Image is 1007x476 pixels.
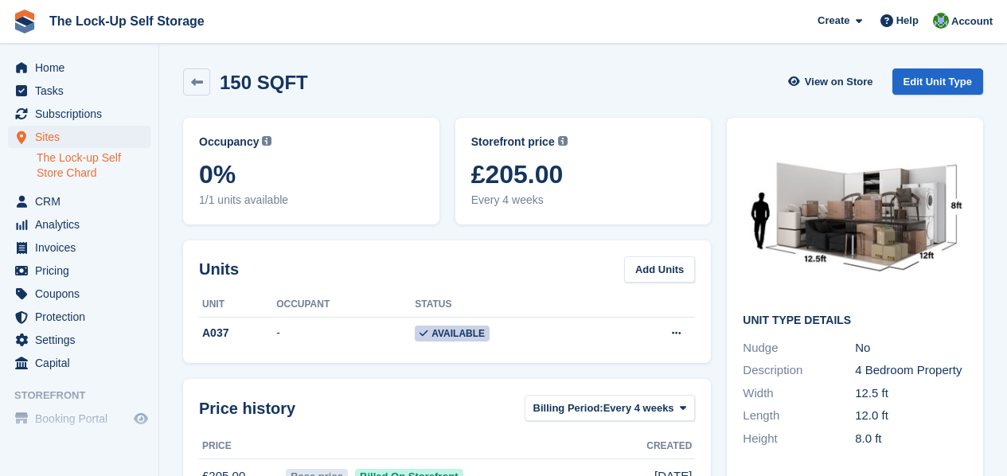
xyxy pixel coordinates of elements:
td: - [276,317,415,350]
span: Tasks [35,80,131,102]
h2: Unit Type details [743,314,967,327]
span: Settings [35,329,131,351]
div: Nudge [743,339,855,357]
span: Analytics [35,213,131,236]
div: A037 [199,325,276,341]
a: The Lock-Up Self Storage [43,8,211,34]
th: Occupant [276,292,415,318]
span: Sites [35,126,131,148]
span: Every 4 weeks [471,192,696,209]
a: Add Units [624,256,695,283]
div: 12.0 ft [855,407,967,425]
a: menu [8,259,150,282]
a: menu [8,352,150,374]
span: Home [35,57,131,79]
a: menu [8,408,150,430]
th: Status [415,292,608,318]
span: Coupons [35,283,131,305]
span: Account [951,14,993,29]
a: menu [8,329,150,351]
span: CRM [35,190,131,213]
span: Subscriptions [35,103,131,125]
span: Booking Portal [35,408,131,430]
span: Billing Period: [533,400,603,416]
div: 8.0 ft [855,430,967,448]
a: menu [8,306,150,328]
span: Invoices [35,236,131,259]
img: 150.jpg [743,134,967,302]
div: Length [743,407,855,425]
span: Available [415,326,490,341]
a: menu [8,57,150,79]
div: Height [743,430,855,448]
th: Unit [199,292,276,318]
img: icon-info-grey-7440780725fd019a000dd9b08b2336e03edf1995a4989e88bcd33f0948082b44.svg [558,136,568,146]
span: Price history [199,396,295,420]
a: The Lock-up Self Store Chard [37,150,150,181]
div: Description [743,361,855,380]
a: Preview store [131,409,150,428]
span: View on Store [805,74,873,90]
span: Occupancy [199,134,259,150]
div: Width [743,384,855,403]
div: 12.5 ft [855,384,967,403]
a: menu [8,103,150,125]
a: menu [8,80,150,102]
span: £205.00 [471,160,696,189]
th: Price [199,434,283,459]
img: stora-icon-8386f47178a22dfd0bd8f6a31ec36ba5ce8667c1dd55bd0f319d3a0aa187defe.svg [13,10,37,33]
h2: 150 SQFT [220,72,308,93]
div: No [855,339,967,357]
span: Help [896,13,919,29]
span: Every 4 weeks [603,400,674,416]
img: icon-info-grey-7440780725fd019a000dd9b08b2336e03edf1995a4989e88bcd33f0948082b44.svg [262,136,271,146]
span: Storefront [14,388,158,404]
span: 0% [199,160,423,189]
span: 1/1 units available [199,192,423,209]
a: Edit Unit Type [892,68,983,95]
a: menu [8,213,150,236]
a: menu [8,190,150,213]
span: Protection [35,306,131,328]
a: menu [8,236,150,259]
a: View on Store [786,68,880,95]
button: Billing Period: Every 4 weeks [525,395,696,421]
div: 4 Bedroom Property [855,361,967,380]
span: Pricing [35,259,131,282]
span: Storefront price [471,134,555,150]
h2: Units [199,257,239,281]
span: Capital [35,352,131,374]
a: menu [8,126,150,148]
span: Created [646,439,692,453]
img: Andrew Beer [933,13,949,29]
a: menu [8,283,150,305]
span: Create [818,13,849,29]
